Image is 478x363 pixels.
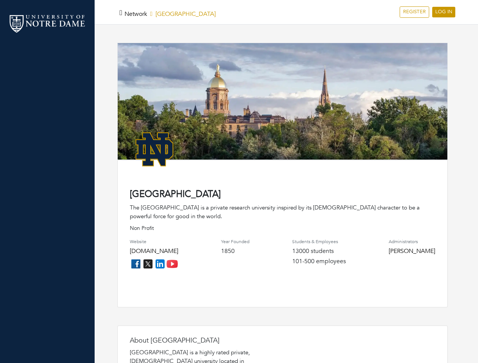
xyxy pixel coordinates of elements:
[130,258,142,270] img: facebook_icon-256f8dfc8812ddc1b8eade64b8eafd8a868ed32f90a8d2bb44f507e1979dbc24.png
[130,337,281,345] h4: About [GEOGRAPHIC_DATA]
[221,248,249,255] h4: 1850
[8,13,87,34] img: nd_logo.png
[130,125,179,174] img: NotreDame_Logo.png
[389,247,435,255] a: [PERSON_NAME]
[130,189,435,200] h4: [GEOGRAPHIC_DATA]
[166,258,178,270] img: youtube_icon-fc3c61c8c22f3cdcae68f2f17984f5f016928f0ca0694dd5da90beefb88aa45e.png
[130,239,178,244] h4: Website
[118,43,447,169] img: rare_disease_hero-1920%20copy.png
[154,258,166,270] img: linkedin_icon-84db3ca265f4ac0988026744a78baded5d6ee8239146f80404fb69c9eee6e8e7.png
[130,224,435,232] p: Non Profit
[432,7,455,17] a: LOG IN
[400,6,429,18] a: REGISTER
[125,10,147,18] a: Network
[125,11,216,18] h5: [GEOGRAPHIC_DATA]
[389,239,435,244] h4: Administrators
[292,239,346,244] h4: Students & Employees
[292,248,346,255] h4: 13000 students
[130,203,435,220] div: The [GEOGRAPHIC_DATA] is a private research university inspired by its [DEMOGRAPHIC_DATA] charact...
[221,239,249,244] h4: Year Founded
[292,258,346,265] h4: 101-500 employees
[130,247,178,255] a: [DOMAIN_NAME]
[142,258,154,270] img: twitter_icon-7d0bafdc4ccc1285aa2013833b377ca91d92330db209b8298ca96278571368c9.png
